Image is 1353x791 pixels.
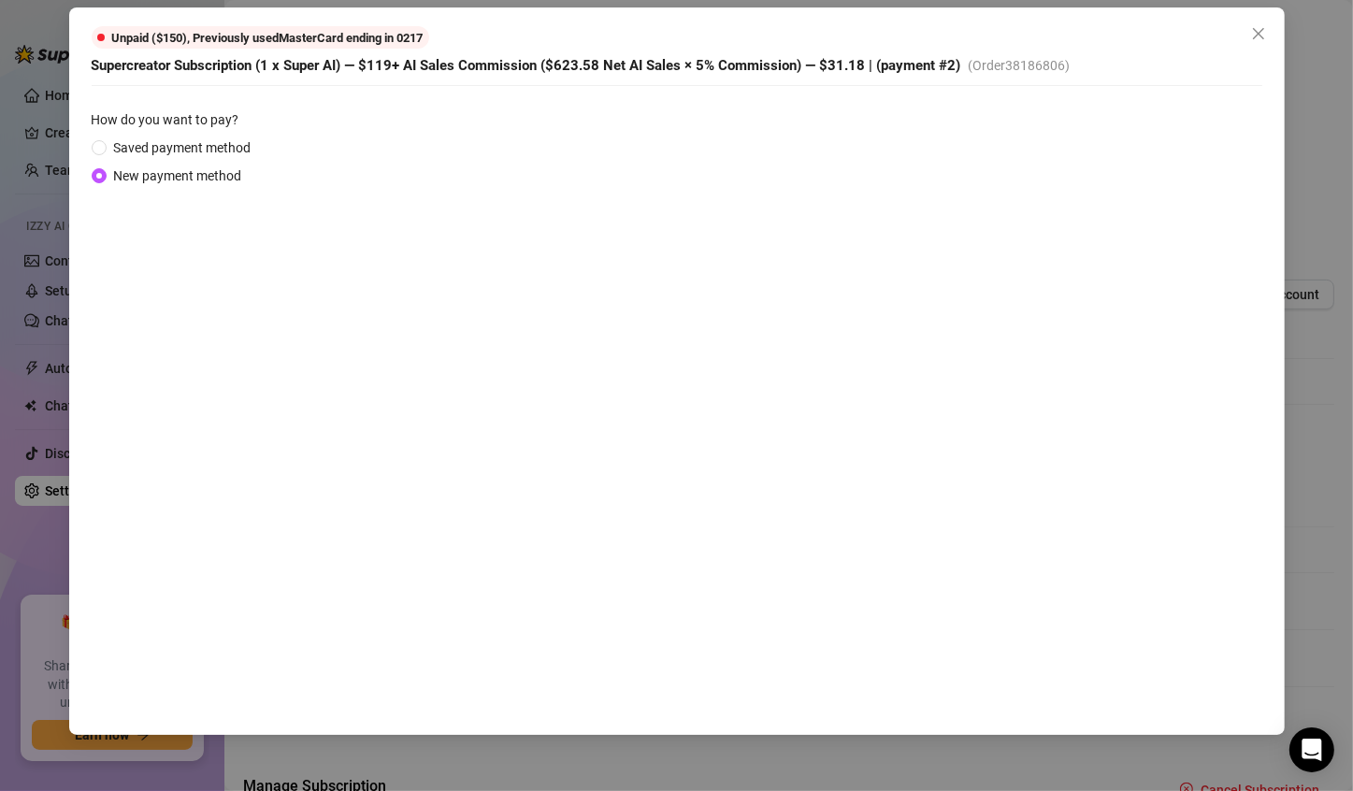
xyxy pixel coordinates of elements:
button: Close [1244,19,1274,49]
span: (Order 38186806 ) [969,58,1071,73]
div: New payment method [114,165,242,186]
span: close [1251,26,1266,41]
span: Close [1244,26,1274,41]
span: Saved payment method [107,137,259,158]
span: Unpaid ($150) , Previously used MasterCard ending in 0217 [112,31,424,45]
label: How do you want to pay? [92,109,252,130]
div: Open Intercom Messenger [1289,727,1334,772]
span: Supercreator Subscription (1 x Super AI) — $119+ AI Sales Commission ($623.58 Net AI Sales × 5% C... [92,57,961,74]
